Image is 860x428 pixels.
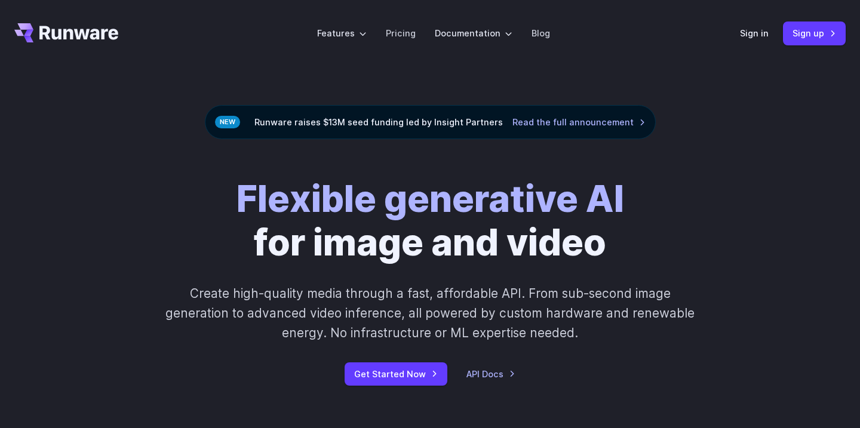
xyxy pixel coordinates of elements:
a: Read the full announcement [512,115,646,129]
p: Create high-quality media through a fast, affordable API. From sub-second image generation to adv... [164,284,696,343]
a: Blog [532,26,550,40]
a: API Docs [466,367,515,381]
h1: for image and video [236,177,624,264]
a: Go to / [14,23,118,42]
strong: Flexible generative AI [236,177,624,221]
a: Pricing [386,26,416,40]
label: Features [317,26,367,40]
label: Documentation [435,26,512,40]
div: Runware raises $13M seed funding led by Insight Partners [205,105,656,139]
a: Get Started Now [345,362,447,386]
a: Sign in [740,26,769,40]
a: Sign up [783,21,846,45]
